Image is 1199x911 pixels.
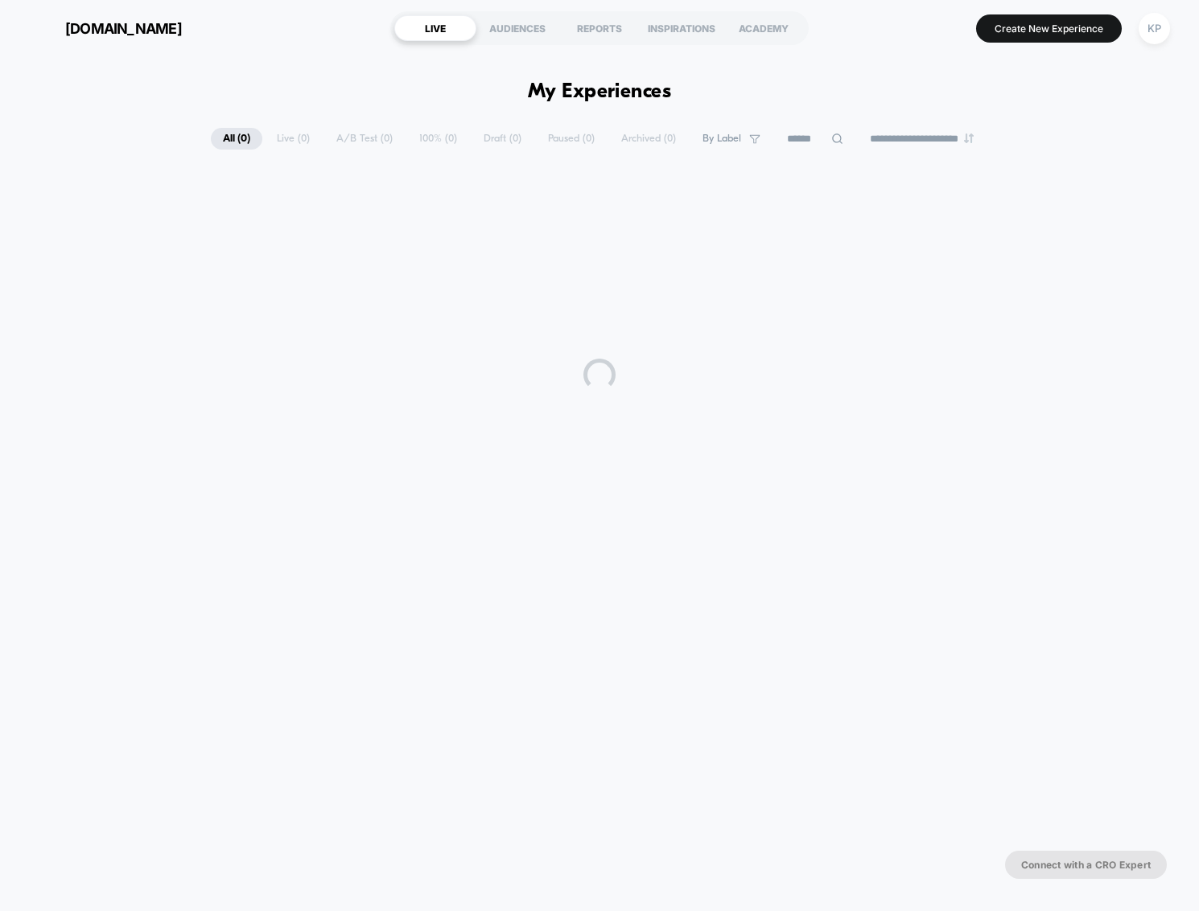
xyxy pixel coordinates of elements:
button: Connect with a CRO Expert [1005,851,1167,879]
div: REPORTS [558,15,641,41]
h1: My Experiences [528,80,672,104]
img: end [964,133,974,143]
button: KP [1134,12,1175,45]
div: AUDIENCES [476,15,558,41]
div: KP [1139,13,1170,44]
span: All ( 0 ) [211,128,262,150]
button: Create New Experience [976,14,1122,43]
div: LIVE [394,15,476,41]
div: INSPIRATIONS [641,15,723,41]
span: By Label [703,133,741,145]
button: [DOMAIN_NAME] [24,15,187,41]
div: ACADEMY [723,15,805,41]
span: [DOMAIN_NAME] [65,20,182,37]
